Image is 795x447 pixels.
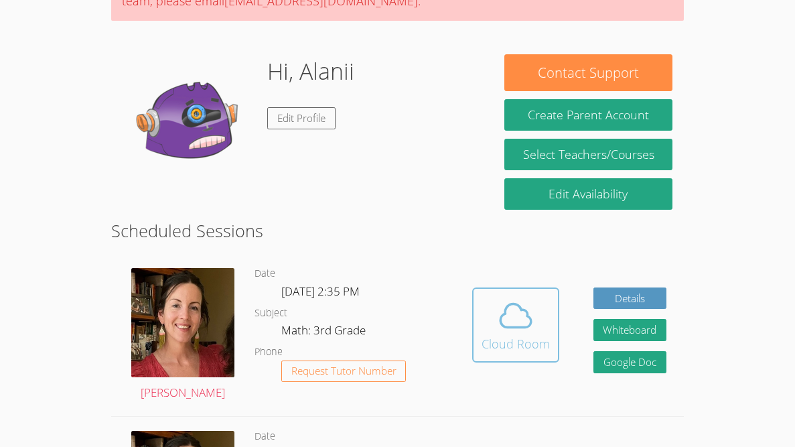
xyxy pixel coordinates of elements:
button: Request Tutor Number [281,361,407,383]
img: default.png [123,54,257,188]
dt: Phone [255,344,283,361]
span: [DATE] 2:35 PM [281,283,360,299]
img: IMG_4957.jpeg [131,268,234,377]
h2: Scheduled Sessions [111,218,684,243]
dt: Subject [255,305,287,322]
h1: Hi, Alanii [267,54,354,88]
a: Edit Availability [504,178,672,210]
span: Request Tutor Number [291,366,396,376]
a: Google Doc [593,351,667,373]
a: Details [593,288,667,310]
dt: Date [255,265,275,282]
button: Whiteboard [593,319,667,341]
button: Create Parent Account [504,99,672,131]
a: Select Teachers/Courses [504,139,672,170]
button: Cloud Room [472,288,559,363]
button: Contact Support [504,54,672,91]
a: [PERSON_NAME] [131,268,234,403]
a: Edit Profile [267,107,336,129]
dt: Date [255,428,275,445]
div: Cloud Room [482,334,550,353]
dd: Math: 3rd Grade [281,321,368,344]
